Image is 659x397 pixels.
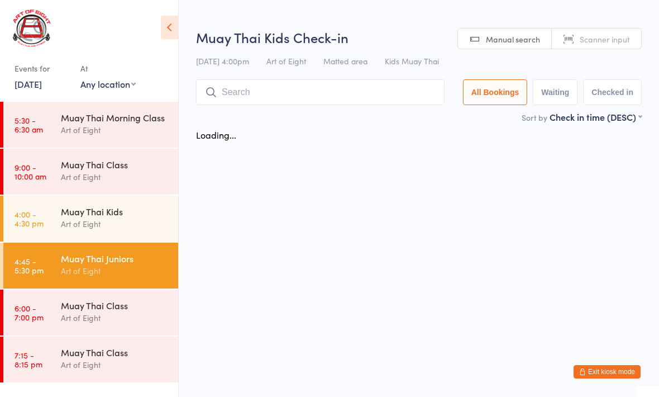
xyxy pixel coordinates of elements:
[196,129,236,141] div: Loading...
[61,205,169,218] div: Muay Thai Kids
[15,116,43,134] time: 5:30 - 6:30 am
[61,252,169,264] div: Muay Thai Juniors
[323,55,367,67] span: Matted area
[3,149,178,195] a: 9:00 -10:00 amMuay Thai ClassArt of Eight
[61,124,169,136] div: Art of Eight
[196,28,642,46] h2: Muay Thai Kids Check-in
[3,102,178,148] a: 5:30 -6:30 amMuay Thai Morning ClassArt of Eight
[3,337,178,382] a: 7:15 -8:15 pmMuay Thai ClassArt of Eight
[3,196,178,242] a: 4:00 -4:30 pmMuay Thai KidsArt of Eight
[15,210,44,228] time: 4:00 - 4:30 pm
[61,158,169,171] div: Muay Thai Class
[15,257,44,275] time: 4:45 - 5:30 pm
[522,112,547,123] label: Sort by
[463,79,528,105] button: All Bookings
[61,346,169,358] div: Muay Thai Class
[80,59,136,78] div: At
[3,290,178,335] a: 6:00 -7:00 pmMuay Thai ClassArt of Eight
[15,351,42,368] time: 7:15 - 8:15 pm
[80,78,136,90] div: Any location
[486,34,540,45] span: Manual search
[15,78,42,90] a: [DATE]
[3,243,178,289] a: 4:45 -5:30 pmMuay Thai JuniorsArt of Eight
[533,79,577,105] button: Waiting
[266,55,306,67] span: Art of Eight
[61,299,169,311] div: Muay Thai Class
[61,218,169,230] div: Art of Eight
[580,34,630,45] span: Scanner input
[574,365,641,379] button: Exit kiosk mode
[61,358,169,371] div: Art of Eight
[11,8,53,48] img: Art of Eight
[550,111,642,123] div: Check in time (DESC)
[61,171,169,183] div: Art of Eight
[61,111,169,124] div: Muay Thai Morning Class
[196,55,249,67] span: [DATE] 4:00pm
[196,79,445,105] input: Search
[61,264,169,277] div: Art of Eight
[15,59,69,78] div: Events for
[61,311,169,324] div: Art of Eight
[385,55,439,67] span: Kids Muay Thai
[15,304,44,322] time: 6:00 - 7:00 pm
[583,79,642,105] button: Checked in
[15,163,46,181] time: 9:00 - 10:00 am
